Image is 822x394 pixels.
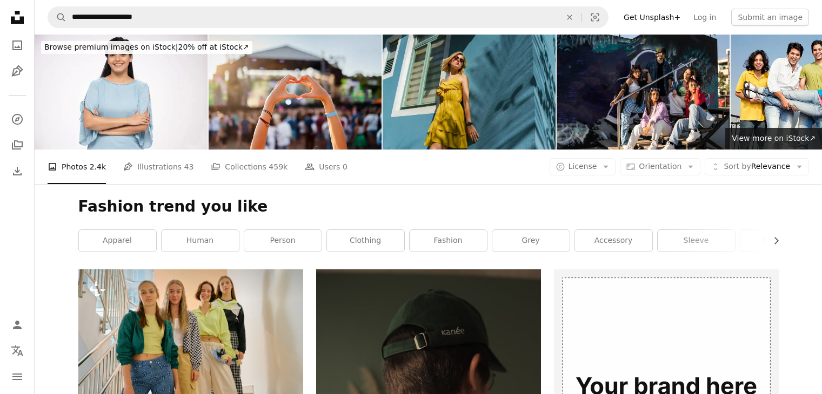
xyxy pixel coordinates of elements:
[48,7,66,28] button: Search Unsplash
[78,197,779,216] h1: Fashion trend you like
[211,150,288,184] a: Collections 459k
[6,108,28,130] a: Explore
[557,35,730,150] img: Portrait of hip hop group on staircase outdoors
[305,150,347,184] a: Users 0
[766,230,779,252] button: scroll list to the right
[575,230,652,252] a: accessory
[725,128,822,150] a: View more on iStock↗
[269,161,288,173] span: 459k
[6,60,28,82] a: Illustrations
[740,230,818,252] a: footwear
[6,340,28,362] button: Language
[35,35,259,60] a: Browse premium images on iStock|20% off at iStock↗
[41,41,252,54] div: 20% off at iStock ↗
[327,230,404,252] a: clothing
[48,6,609,28] form: Find visuals sitewide
[724,161,790,172] span: Relevance
[343,161,347,173] span: 0
[558,7,582,28] button: Clear
[492,230,570,252] a: grey
[731,9,809,26] button: Submit an image
[44,43,178,51] span: Browse premium images on iStock |
[184,161,194,173] span: 43
[35,35,208,150] img: Young woman - stock photo
[123,150,193,184] a: Illustrations 43
[410,230,487,252] a: fashion
[582,7,608,28] button: Visual search
[162,230,239,252] a: human
[658,230,735,252] a: sleeve
[732,134,816,142] span: View more on iStock ↗
[209,35,382,150] img: Concertgoer forms heart shape with hands at beachside music festival, crowd enjoys live performan...
[620,158,700,175] button: Orientation
[569,162,597,171] span: License
[6,160,28,182] a: Download History
[705,158,809,175] button: Sort byRelevance
[79,230,156,252] a: apparel
[687,9,723,26] a: Log in
[617,9,687,26] a: Get Unsplash+
[6,314,28,336] a: Log in / Sign up
[550,158,616,175] button: License
[724,162,751,171] span: Sort by
[78,339,303,349] a: A group of young women standing next to each other
[6,35,28,56] a: Photos
[6,134,28,156] a: Collections
[6,366,28,388] button: Menu
[639,162,681,171] span: Orientation
[244,230,322,252] a: person
[383,35,556,150] img: Portrait of woman smiling against wall with palm tree shade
